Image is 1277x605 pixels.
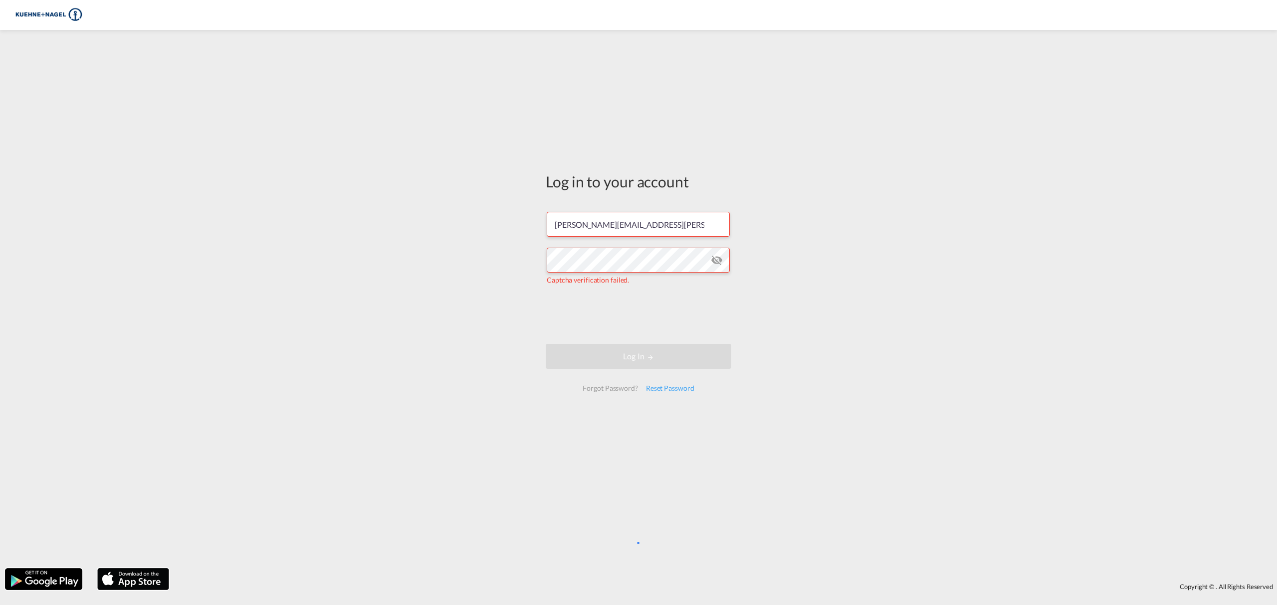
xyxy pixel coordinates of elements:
div: Reset Password [642,379,698,397]
div: Forgot Password? [579,379,641,397]
button: LOGIN [546,344,731,369]
input: Enter email/phone number [547,212,730,237]
img: google.png [4,567,83,591]
div: Log in to your account [546,171,731,192]
md-icon: icon-eye-off [711,254,723,266]
img: 36441310f41511efafde313da40ec4a4.png [15,4,82,26]
img: apple.png [96,567,170,591]
iframe: reCAPTCHA [563,295,714,334]
span: Captcha verification failed. [547,276,629,284]
div: Copyright © . All Rights Reserved [174,578,1277,595]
